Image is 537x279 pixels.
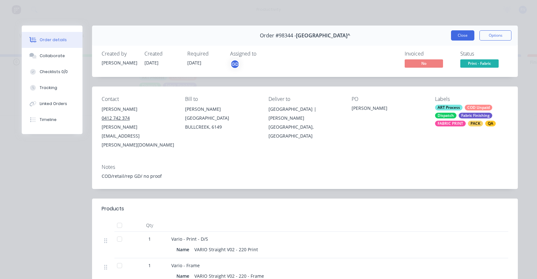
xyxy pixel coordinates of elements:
div: Contact [102,96,175,102]
div: Labels [435,96,508,102]
div: [PERSON_NAME][GEOGRAPHIC_DATA]BULLCREEK, 6149 [185,105,258,132]
button: Timeline [22,112,82,128]
div: [PERSON_NAME] [352,105,425,114]
div: [GEOGRAPHIC_DATA] | [PERSON_NAME][GEOGRAPHIC_DATA], [GEOGRAPHIC_DATA] [268,105,342,140]
div: Checklists 0/0 [40,69,68,75]
div: COD Unpaid [465,105,492,110]
div: Bill to [185,96,258,102]
div: Linked Orders [40,101,67,107]
div: FABRIC PRINT [435,121,466,126]
button: Collaborate [22,48,82,64]
div: Created [144,51,180,57]
span: [GEOGRAPHIC_DATA]^ [296,33,350,39]
div: Notes [102,164,508,170]
div: Timeline [40,117,57,123]
div: [PERSON_NAME][GEOGRAPHIC_DATA] [185,105,258,123]
div: QA [485,121,496,126]
button: Order details [22,32,82,48]
div: Created by [102,51,137,57]
div: Status [460,51,508,57]
div: PACK [468,121,483,126]
span: 1 [148,236,151,242]
div: ART Process [435,105,463,110]
div: Assigned to [230,51,294,57]
div: Tracking [40,85,57,91]
button: Options [479,30,511,41]
span: No [405,59,443,67]
span: [DATE] [187,60,201,66]
div: Dispatch [435,113,456,118]
button: Linked Orders [22,96,82,112]
span: Vario - Print - D/S [171,236,208,242]
div: Order details [40,37,67,43]
div: [PERSON_NAME][EMAIL_ADDRESS][PERSON_NAME][DOMAIN_NAME] [102,123,175,149]
div: [PERSON_NAME] [102,105,175,114]
div: Qty [130,219,169,232]
div: Required [187,51,222,57]
span: 1 [148,262,151,269]
div: Collaborate [40,53,65,59]
div: Deliver to [268,96,342,102]
button: GD [230,59,240,69]
div: [PERSON_NAME] [102,59,137,66]
div: Invoiced [405,51,453,57]
span: Print - Fabric [460,59,499,67]
span: Vario - Frame [171,262,200,268]
div: PO [352,96,425,102]
span: Order #98344 - [260,33,296,39]
div: Fabric Finishing [459,113,492,118]
div: [PERSON_NAME]0412 742 374[PERSON_NAME][EMAIL_ADDRESS][PERSON_NAME][DOMAIN_NAME] [102,105,175,149]
button: Tracking [22,80,82,96]
button: Print - Fabric [460,59,499,69]
button: Close [451,30,474,41]
span: [DATE] [144,60,159,66]
div: VARIO Straight V02 - 220 Print [192,245,261,254]
div: Name [176,245,192,254]
div: BULLCREEK, 6149 [185,123,258,132]
button: Checklists 0/0 [22,64,82,80]
div: COD/retail/rep GD/ no proof [102,173,508,179]
tcxspan: Call 0412 742 374 via 3CX [102,115,130,121]
div: Products [102,205,124,213]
